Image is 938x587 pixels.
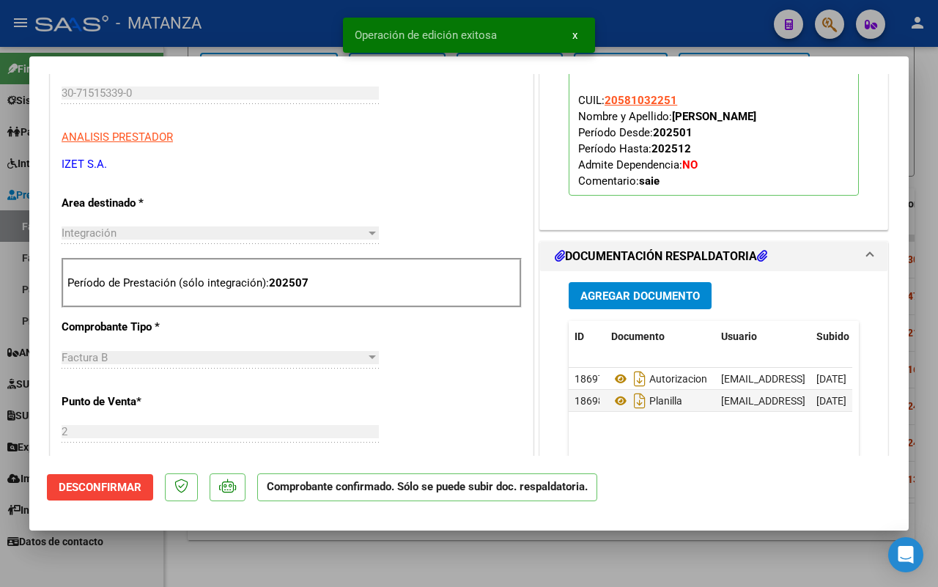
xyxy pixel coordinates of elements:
span: ANALISIS PRESTADOR [62,130,173,144]
span: Factura B [62,351,108,364]
span: Autorizacion [611,373,707,385]
p: Comprobante confirmado. Sólo se puede subir doc. respaldatoria. [257,473,597,502]
span: Agregar Documento [580,289,700,303]
p: IZET S.A. [62,156,522,173]
datatable-header-cell: Subido [810,321,884,352]
span: Operación de edición exitosa [355,28,497,43]
i: Descargar documento [630,389,649,413]
span: 18697 [575,373,604,385]
p: Punto de Venta [62,394,199,410]
strong: 202501 [653,126,693,139]
datatable-header-cell: Documento [605,321,715,352]
span: Comentario: [578,174,660,188]
span: ID [575,331,584,342]
strong: 202512 [651,142,691,155]
button: Desconfirmar [47,474,153,501]
p: Area destinado * [62,195,199,212]
span: [DATE] [816,373,846,385]
span: 20581032251 [605,94,677,107]
datatable-header-cell: Usuario [715,321,810,352]
span: Documento [611,331,665,342]
button: Agregar Documento [569,282,712,309]
strong: saie [639,174,660,188]
span: 18698 [575,395,604,407]
p: Período de Prestación (sólo integración): [67,275,516,292]
div: Open Intercom Messenger [888,537,923,572]
span: [DATE] [816,395,846,407]
span: CUIL: Nombre y Apellido: Período Desde: Período Hasta: Admite Dependencia: [578,94,756,188]
span: Subido [816,331,849,342]
p: Comprobante Tipo * [62,319,199,336]
button: x [561,22,589,48]
i: Descargar documento [630,367,649,391]
strong: 202507 [269,276,309,289]
span: Integración [62,226,117,240]
strong: [PERSON_NAME] [672,110,756,123]
span: Usuario [721,331,757,342]
datatable-header-cell: ID [569,321,605,352]
span: x [572,29,577,42]
span: Planilla [611,395,682,407]
p: Legajo preaprobado para Período de Prestación: [569,23,859,196]
div: DOCUMENTACIÓN RESPALDATORIA [540,271,887,575]
strong: NO [682,158,698,171]
mat-expansion-panel-header: DOCUMENTACIÓN RESPALDATORIA [540,242,887,271]
h1: DOCUMENTACIÓN RESPALDATORIA [555,248,767,265]
span: Desconfirmar [59,481,141,494]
